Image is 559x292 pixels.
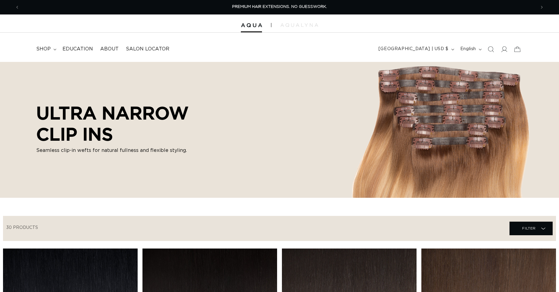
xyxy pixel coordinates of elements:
button: [GEOGRAPHIC_DATA] | USD $ [375,43,457,55]
img: aqualyna.com [280,23,318,27]
span: Filter [522,223,536,234]
span: Education [62,46,93,52]
span: Salon Locator [126,46,169,52]
a: Education [59,42,97,56]
span: [GEOGRAPHIC_DATA] | USD $ [379,46,449,52]
a: About [97,42,122,56]
h2: ULTRA NARROW CLIP INS [36,102,232,144]
summary: Filter [509,222,553,235]
summary: Search [484,43,497,56]
p: Seamless clip-in wefts for natural fullness and flexible styling. [36,147,232,154]
a: Salon Locator [122,42,173,56]
span: shop [36,46,51,52]
button: Previous announcement [11,2,24,13]
img: Aqua Hair Extensions [241,23,262,27]
button: English [457,43,484,55]
button: Next announcement [535,2,548,13]
summary: shop [33,42,59,56]
span: PREMIUM HAIR EXTENSIONS. NO GUESSWORK. [232,5,327,9]
span: English [460,46,476,52]
span: About [100,46,119,52]
span: 30 products [6,226,38,230]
